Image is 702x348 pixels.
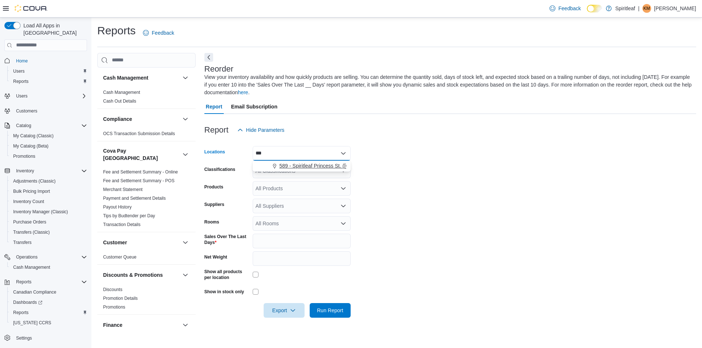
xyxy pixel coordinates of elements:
[103,74,148,81] h3: Cash Management
[204,53,213,62] button: Next
[13,56,87,65] span: Home
[10,207,87,216] span: Inventory Manager (Classic)
[13,153,35,159] span: Promotions
[16,108,37,114] span: Customers
[7,227,90,237] button: Transfers (Classic)
[10,207,71,216] a: Inventory Manager (Classic)
[13,57,31,65] a: Home
[587,5,602,12] input: Dark Mode
[7,207,90,217] button: Inventory Manager (Classic)
[10,152,38,161] a: Promotions
[7,287,90,297] button: Canadian Compliance
[103,287,122,292] a: Discounts
[7,141,90,151] button: My Catalog (Beta)
[558,5,581,12] span: Feedback
[13,253,87,261] span: Operations
[10,263,87,272] span: Cash Management
[10,77,31,86] a: Reports
[103,255,136,260] a: Customer Queue
[246,126,284,134] span: Hide Parameters
[103,178,174,183] a: Fee and Settlement Summary - POS
[13,320,51,326] span: [US_STATE] CCRS
[16,254,38,260] span: Operations
[103,271,163,279] h3: Discounts & Promotions
[1,106,90,116] button: Customers
[97,168,196,232] div: Cova Pay [GEOGRAPHIC_DATA]
[206,99,222,114] span: Report
[10,142,87,150] span: My Catalog (Beta)
[13,289,56,295] span: Canadian Compliance
[97,285,196,314] div: Discounts & Promotions
[13,278,87,286] span: Reports
[152,29,174,37] span: Feedback
[310,303,351,318] button: Run Report
[103,90,140,95] a: Cash Management
[13,310,29,316] span: Reports
[103,187,143,192] span: Merchant Statement
[643,4,650,13] span: KM
[13,219,46,225] span: Purchase Orders
[103,131,175,137] span: OCS Transaction Submission Details
[7,318,90,328] button: [US_STATE] CCRS
[10,298,45,307] a: Dashboards
[97,23,136,38] h1: Reports
[13,79,29,84] span: Reports
[7,186,90,196] button: Bulk Pricing Import
[253,161,351,171] button: 589 - Spiritleaf Princess St. ([GEOGRAPHIC_DATA])
[10,308,31,317] a: Reports
[10,187,53,196] a: Bulk Pricing Import
[268,303,300,318] span: Export
[103,305,125,310] a: Promotions
[204,73,692,96] div: View your inventory availability and how quickly products are selling. You can determine the quan...
[103,147,180,162] button: Cova Pay [GEOGRAPHIC_DATA]
[181,115,190,123] button: Compliance
[10,177,87,186] span: Adjustments (Classic)
[7,76,90,87] button: Reports
[16,123,31,129] span: Catalog
[204,202,224,207] label: Suppliers
[10,218,49,226] a: Purchase Orders
[7,307,90,318] button: Reports
[103,204,132,210] a: Payout History
[13,178,56,184] span: Adjustments (Classic)
[10,77,87,86] span: Reports
[181,321,190,329] button: Finance
[10,197,87,206] span: Inventory Count
[654,4,696,13] p: [PERSON_NAME]
[13,209,68,215] span: Inventory Manager (Classic)
[1,121,90,131] button: Catalog
[253,161,351,171] div: Choose from the following options
[204,219,219,225] label: Rooms
[103,239,127,246] h3: Customer
[340,221,346,226] button: Open list of options
[10,318,54,327] a: [US_STATE] CCRS
[103,99,136,104] a: Cash Out Details
[16,58,28,64] span: Home
[140,26,177,40] a: Feedback
[15,5,48,12] img: Cova
[340,203,346,209] button: Open list of options
[13,106,87,115] span: Customers
[10,238,34,247] a: Transfers
[10,67,87,76] span: Users
[103,296,138,301] a: Promotion Details
[13,92,30,100] button: Users
[13,121,87,130] span: Catalog
[204,269,250,280] label: Show all products per location
[13,68,24,74] span: Users
[10,152,87,161] span: Promotions
[97,88,196,108] div: Cash Management
[10,131,57,140] a: My Catalog (Classic)
[10,288,59,297] a: Canadian Compliance
[10,228,53,237] a: Transfers (Classic)
[181,271,190,279] button: Discounts & Promotions
[103,169,178,175] span: Fee and Settlement Summary - Online
[638,4,639,13] p: |
[16,335,32,341] span: Settings
[13,167,87,175] span: Inventory
[317,307,343,314] span: Run Report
